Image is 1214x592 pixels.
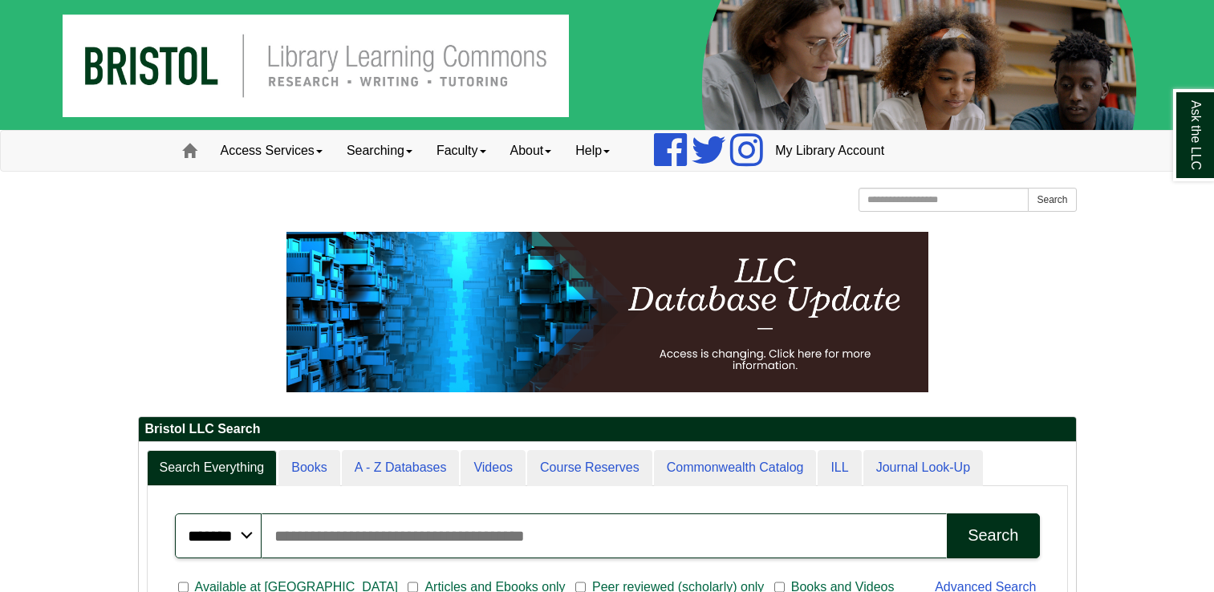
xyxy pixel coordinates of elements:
[342,450,460,486] a: A - Z Databases
[147,450,278,486] a: Search Everything
[139,417,1076,442] h2: Bristol LLC Search
[818,450,861,486] a: ILL
[527,450,652,486] a: Course Reserves
[947,513,1039,558] button: Search
[461,450,526,486] a: Videos
[278,450,339,486] a: Books
[763,131,896,171] a: My Library Account
[563,131,622,171] a: Help
[209,131,335,171] a: Access Services
[1028,188,1076,212] button: Search
[863,450,983,486] a: Journal Look-Up
[424,131,498,171] a: Faculty
[335,131,424,171] a: Searching
[286,232,928,392] img: HTML tutorial
[654,450,817,486] a: Commonwealth Catalog
[498,131,564,171] a: About
[968,526,1018,545] div: Search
